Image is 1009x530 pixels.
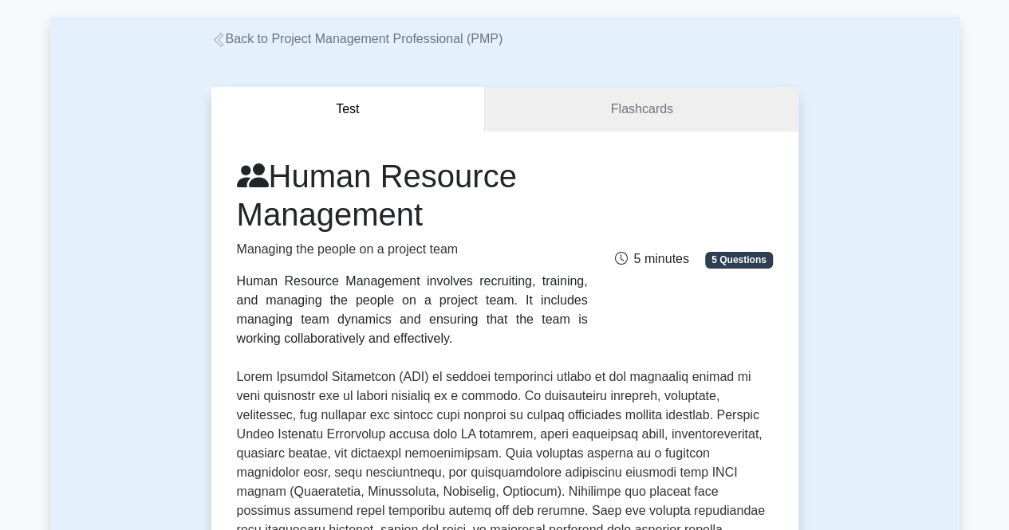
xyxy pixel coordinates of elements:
[237,272,588,348] div: Human Resource Management involves recruiting, training, and managing the people on a project tea...
[211,87,486,132] button: Test
[211,32,503,45] a: Back to Project Management Professional (PMP)
[705,252,772,268] span: 5 Questions
[614,252,688,265] span: 5 minutes
[485,87,798,132] a: Flashcards
[237,157,588,234] h1: Human Resource Management
[237,240,588,259] p: Managing the people on a project team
